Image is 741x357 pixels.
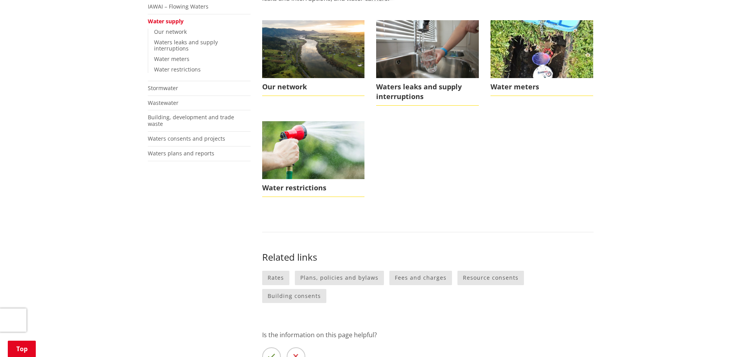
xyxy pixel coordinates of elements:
[457,271,524,285] a: Resource consents
[262,330,594,340] p: Is the information on this page helpful?
[376,20,479,106] a: Waters leaks and supply interruptions
[148,135,225,142] a: Waters consents and projects
[154,66,201,73] a: Water restrictions
[705,324,733,352] iframe: Messenger Launcher
[376,20,479,78] img: water image
[262,121,365,197] a: Water restrictions
[8,341,36,357] a: Top
[490,78,593,96] span: Water meters
[389,271,452,285] a: Fees and charges
[262,78,365,96] span: Our network
[262,179,365,197] span: Water restrictions
[262,271,289,285] a: Rates
[262,252,594,263] h3: Related links
[490,20,593,78] img: water meter
[262,121,365,179] img: water restriction
[148,3,208,10] a: IAWAI – Flowing Waters
[148,113,234,127] a: Building, development and trade waste
[154,38,218,52] a: Waters leaks and supply interruptions
[148,99,179,106] a: Wastewater
[148,150,214,157] a: Waters plans and reports
[490,20,593,96] a: Water meters
[295,271,384,285] a: Plans, policies and bylaws
[148,84,178,92] a: Stormwater
[262,20,365,96] a: Our network
[154,28,187,35] a: Our network
[154,55,189,63] a: Water meters
[376,78,479,106] span: Waters leaks and supply interruptions
[262,20,365,78] img: Waikato Te Awa
[148,17,184,25] a: Water supply
[262,289,326,303] a: Building consents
